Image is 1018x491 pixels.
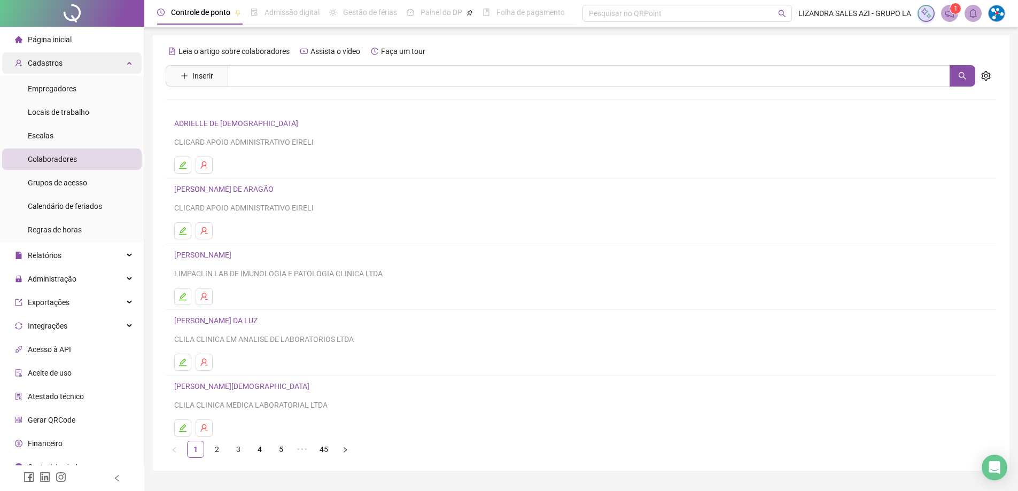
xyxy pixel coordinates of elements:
span: Admissão digital [265,8,320,17]
span: sync [15,322,22,330]
span: Painel do DP [421,8,462,17]
span: Escalas [28,131,53,140]
li: 45 [315,441,332,458]
sup: 1 [950,3,961,14]
span: search [958,72,967,80]
span: info-circle [15,463,22,471]
span: Folha de pagamento [496,8,565,17]
span: audit [15,369,22,377]
span: file-text [168,48,176,55]
img: sparkle-icon.fc2bf0ac1784a2077858766a79e2daf3.svg [920,7,932,19]
span: Acesso à API [28,345,71,354]
span: qrcode [15,416,22,424]
a: 45 [316,441,332,457]
div: CLILA CLINICA MEDICA LABORATORIAL LTDA [174,399,988,411]
li: Próxima página [337,441,354,458]
span: left [171,447,177,453]
span: edit [178,161,187,169]
button: left [166,441,183,458]
span: youtube [300,48,308,55]
span: pushpin [235,10,241,16]
span: Controle de ponto [171,8,230,17]
span: bell [968,9,978,18]
li: 5 próximas páginas [294,441,311,458]
span: Atestado técnico [28,392,84,401]
span: Cadastros [28,59,63,67]
a: [PERSON_NAME] DA LUZ [174,316,261,325]
span: user-delete [200,358,208,367]
span: LIZANDRA SALES AZI - GRUPO LA [798,7,911,19]
span: 1 [954,5,958,12]
a: [PERSON_NAME] DE ARAGÃO [174,185,277,193]
span: Regras de horas [28,225,82,234]
span: user-add [15,59,22,67]
a: 2 [209,441,225,457]
span: api [15,346,22,353]
li: 3 [230,441,247,458]
span: right [342,447,348,453]
span: plus [181,72,188,80]
span: home [15,36,22,43]
span: user-delete [200,161,208,169]
a: 1 [188,441,204,457]
span: Locais de trabalho [28,108,89,116]
span: Empregadores [28,84,76,93]
span: dashboard [407,9,414,16]
span: clock-circle [157,9,165,16]
span: Calendário de feriados [28,202,102,211]
span: left [113,474,121,482]
div: CLICARD APOIO ADMINISTRATIVO EIRELI [174,136,988,148]
span: Financeiro [28,439,63,448]
span: Integrações [28,322,67,330]
span: user-delete [200,227,208,235]
span: facebook [24,472,34,482]
span: Relatórios [28,251,61,260]
span: file [15,252,22,259]
span: Administração [28,275,76,283]
span: Inserir [192,70,213,82]
span: setting [981,71,991,81]
a: 5 [273,441,289,457]
span: export [15,299,22,306]
span: file-done [251,9,258,16]
span: search [778,10,786,18]
button: right [337,441,354,458]
li: Página anterior [166,441,183,458]
span: user-delete [200,424,208,432]
span: sun [329,9,337,16]
span: Leia o artigo sobre colaboradores [178,47,290,56]
li: 4 [251,441,268,458]
div: CLICARD APOIO ADMINISTRATIVO EIRELI [174,202,988,214]
span: Página inicial [28,35,72,44]
li: 2 [208,441,226,458]
span: lock [15,275,22,283]
span: Assista o vídeo [310,47,360,56]
span: pushpin [467,10,473,16]
span: instagram [56,472,66,482]
span: Exportações [28,298,69,307]
a: 3 [230,441,246,457]
span: ••• [294,441,311,458]
div: CLILA CLINICA EM ANALISE DE LABORATORIOS LTDA [174,333,988,345]
span: solution [15,393,22,400]
a: ADRIELLE DE [DEMOGRAPHIC_DATA] [174,119,301,128]
a: [PERSON_NAME][DEMOGRAPHIC_DATA] [174,382,313,391]
span: edit [178,227,187,235]
span: Faça um tour [381,47,425,56]
a: [PERSON_NAME] [174,251,235,259]
span: Gerar QRCode [28,416,75,424]
span: Aceite de uso [28,369,72,377]
span: notification [945,9,954,18]
button: Inserir [172,67,222,84]
span: Central de ajuda [28,463,82,471]
span: edit [178,292,187,301]
div: LIMPACLIN LAB DE IMUNOLOGIA E PATOLOGIA CLINICA LTDA [174,268,988,279]
span: edit [178,358,187,367]
span: book [483,9,490,16]
span: history [371,48,378,55]
li: 5 [273,441,290,458]
span: Grupos de acesso [28,178,87,187]
span: linkedin [40,472,50,482]
li: 1 [187,441,204,458]
div: Open Intercom Messenger [982,455,1007,480]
